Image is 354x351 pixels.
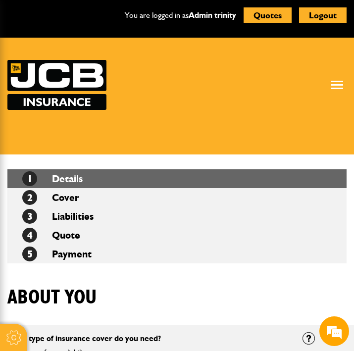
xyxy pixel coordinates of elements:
[7,245,347,263] li: Payment
[7,60,106,110] a: JCB Insurance Services
[189,10,236,20] a: Admin trinity
[7,169,347,188] li: Details
[7,226,347,245] li: Quote
[22,209,37,224] span: 3
[22,228,37,243] span: 4
[7,188,347,207] li: Cover
[7,286,97,309] h1: About you
[244,7,292,23] button: Quotes
[22,190,37,205] span: 2
[7,60,106,110] img: JCB Insurance Services logo
[7,335,161,343] label: What type of insurance cover do you need?
[22,247,37,261] span: 5
[299,7,347,23] button: Logout
[7,207,347,226] li: Liabilities
[125,9,236,22] p: You are logged in as
[22,171,37,186] span: 1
